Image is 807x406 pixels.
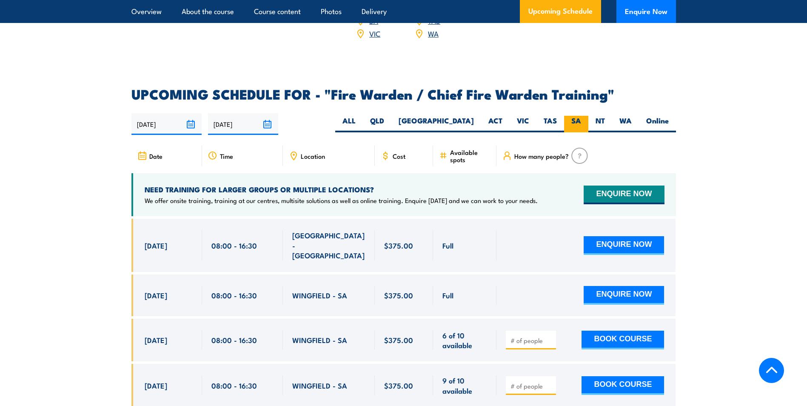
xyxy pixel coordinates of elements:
input: To date [208,113,278,135]
h4: NEED TRAINING FOR LARGER GROUPS OR MULTIPLE LOCATIONS? [145,185,538,194]
span: Date [149,152,163,160]
span: Cost [393,152,405,160]
span: 08:00 - 16:30 [211,290,257,300]
span: 08:00 - 16:30 [211,240,257,250]
span: Full [442,240,453,250]
button: ENQUIRE NOW [584,186,664,204]
label: TAS [536,116,564,132]
label: ACT [481,116,510,132]
span: Location [301,152,325,160]
span: $375.00 [384,240,413,250]
span: How many people? [514,152,569,160]
a: VIC [369,28,380,38]
label: ALL [335,116,363,132]
span: $375.00 [384,335,413,345]
input: # of people [510,382,553,390]
label: Online [639,116,676,132]
button: ENQUIRE NOW [584,236,664,255]
label: QLD [363,116,391,132]
a: WA [428,28,439,38]
span: 6 of 10 available [442,330,487,350]
span: [DATE] [145,290,167,300]
span: [DATE] [145,240,167,250]
label: SA [564,116,588,132]
span: Available spots [450,149,490,163]
button: ENQUIRE NOW [584,286,664,305]
span: $375.00 [384,380,413,390]
span: [DATE] [145,335,167,345]
input: # of people [510,336,553,345]
span: Time [220,152,233,160]
span: [GEOGRAPHIC_DATA] - [GEOGRAPHIC_DATA] [292,230,365,260]
span: 08:00 - 16:30 [211,335,257,345]
span: $375.00 [384,290,413,300]
span: WINGFIELD - SA [292,380,347,390]
label: [GEOGRAPHIC_DATA] [391,116,481,132]
span: WINGFIELD - SA [292,335,347,345]
label: WA [612,116,639,132]
p: We offer onsite training, training at our centres, multisite solutions as well as online training... [145,196,538,205]
h2: UPCOMING SCHEDULE FOR - "Fire Warden / Chief Fire Warden Training" [131,88,676,100]
label: NT [588,116,612,132]
label: VIC [510,116,536,132]
span: 9 of 10 available [442,375,487,395]
span: WINGFIELD - SA [292,290,347,300]
span: 08:00 - 16:30 [211,380,257,390]
button: BOOK COURSE [582,376,664,395]
span: Full [442,290,453,300]
input: From date [131,113,202,135]
button: BOOK COURSE [582,331,664,349]
span: [DATE] [145,380,167,390]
